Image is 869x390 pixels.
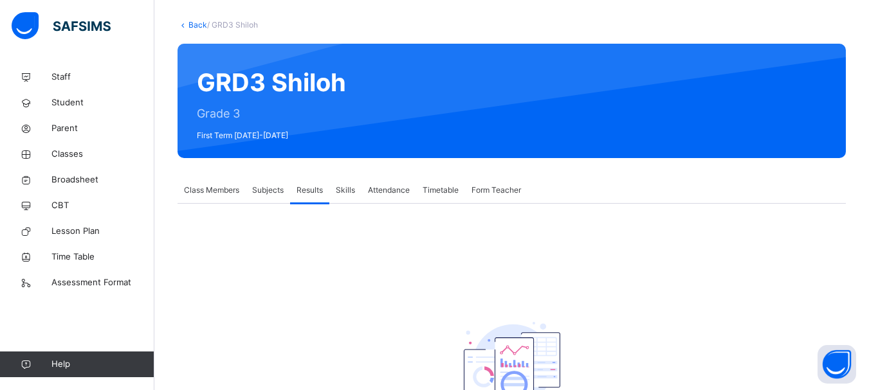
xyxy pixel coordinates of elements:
[51,173,154,186] span: Broadsheet
[184,184,239,196] span: Class Members
[51,96,154,109] span: Student
[188,20,207,30] a: Back
[297,184,323,196] span: Results
[423,184,459,196] span: Timetable
[51,122,154,135] span: Parent
[51,225,154,238] span: Lesson Plan
[51,358,154,371] span: Help
[471,184,521,196] span: Form Teacher
[51,71,154,84] span: Staff
[252,184,284,196] span: Subjects
[51,276,154,289] span: Assessment Format
[207,20,258,30] span: / GRD3 Shiloh
[336,184,355,196] span: Skills
[51,199,154,212] span: CBT
[51,251,154,263] span: Time Table
[51,148,154,161] span: Classes
[12,12,111,39] img: safsims
[368,184,410,196] span: Attendance
[818,345,856,384] button: Open asap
